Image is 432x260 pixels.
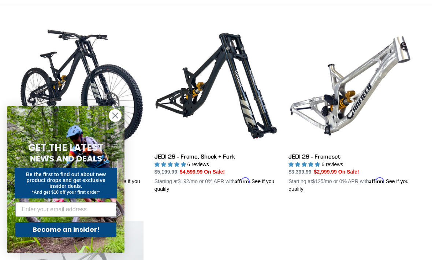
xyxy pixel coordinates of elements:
span: Be the first to find out about new product drops and get exclusive insider deals. [26,171,106,189]
span: NEWS AND DEALS [30,153,102,164]
button: Become an Insider! [15,222,116,237]
button: Close dialog [109,109,122,122]
span: *And get $10 off your first order* [32,190,100,195]
input: Enter your email address [15,202,116,217]
span: GET THE LATEST [28,141,104,154]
